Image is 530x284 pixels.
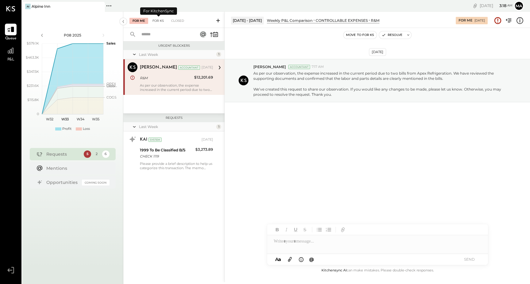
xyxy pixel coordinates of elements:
[140,64,177,71] div: [PERSON_NAME]
[106,84,116,88] text: Labor
[216,124,221,129] div: 1
[140,137,147,143] div: KAI
[273,226,281,234] button: Bold
[106,84,117,88] text: Occu...
[202,137,213,142] div: [DATE]
[27,98,39,102] text: $115.8K
[93,150,100,158] div: 2
[472,2,478,9] div: copy link
[126,44,221,48] div: Urgent Blockers
[7,57,14,63] span: P&L
[339,226,347,234] button: Add URL
[27,84,39,88] text: $231.6K
[168,18,187,24] div: Closed
[278,256,281,262] span: a
[32,4,50,9] div: Alpine Inn
[514,1,524,11] button: ma
[369,48,386,56] div: [DATE]
[216,52,221,57] div: 1
[106,95,117,99] text: COGS
[37,112,39,116] text: 0
[480,3,513,9] div: [DATE]
[139,52,215,57] div: Last Week
[47,33,99,38] div: P08 2025
[84,150,91,158] div: 5
[282,226,290,234] button: Italic
[149,18,167,24] div: For KS
[315,226,323,234] button: Unordered List
[148,138,162,142] div: System
[344,31,377,39] button: Move to for ks
[309,256,314,262] span: @
[62,126,71,131] div: Profit
[459,18,472,23] div: For Me
[27,41,39,45] text: $579.1K
[140,7,177,15] div: For KitchenSync
[61,117,69,121] text: W33
[301,226,309,234] button: Strikethrough
[316,18,368,23] div: CONTROLLABLE EXPENSES
[0,45,21,63] a: P&L
[267,18,313,23] div: Weekly P&L Comparison
[195,146,213,153] div: $3,273.89
[194,74,213,80] div: $12,201.69
[253,64,286,69] span: [PERSON_NAME]
[140,147,194,153] div: 1999 To Be Classified B/S
[26,55,39,60] text: $463.3K
[27,69,39,74] text: $347.5K
[325,226,332,234] button: Ordered List
[82,180,109,185] div: Coming Soon
[371,18,379,23] div: R&M
[288,65,310,69] div: Accountant
[253,71,512,97] p: As per our observation, the expense increased in the current period due to two bills from Apex Re...
[474,18,485,23] div: [DATE]
[126,116,221,120] div: Requests
[231,17,264,24] div: [DATE] - [DATE]
[0,24,21,41] a: Queue
[46,165,106,171] div: Mentions
[106,82,116,86] text: OPEX
[92,117,99,121] text: W35
[292,226,300,234] button: Underline
[25,4,31,9] div: AI
[139,124,215,129] div: Last Week
[140,83,213,92] div: As per our observation, the expense increased in the current period due to two bills from Apex Re...
[83,126,90,131] div: Loss
[307,255,316,263] button: @
[273,256,283,263] button: Aa
[76,117,84,121] text: W34
[46,179,79,185] div: Opportunities
[46,117,53,121] text: W32
[140,75,192,81] div: R&M
[178,65,200,70] div: Accountant
[5,36,17,41] span: Queue
[202,65,213,70] div: [DATE]
[46,151,81,157] div: Requests
[140,153,194,159] div: CHECK 1119
[457,255,482,263] button: SEND
[129,18,148,24] div: For Me
[140,161,213,170] div: Please provide a brief description to help us categorize this transaction. The memo might be help...
[379,31,405,39] button: Resolve
[312,64,324,69] span: 7:17 AM
[102,150,109,158] div: 6
[106,41,116,45] text: Sales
